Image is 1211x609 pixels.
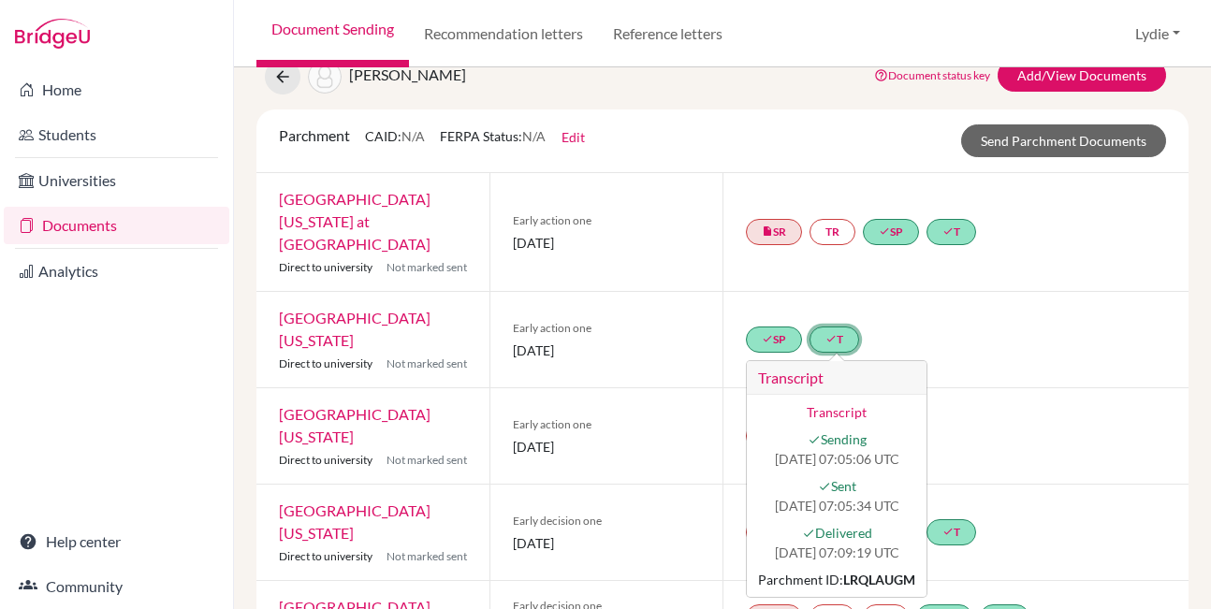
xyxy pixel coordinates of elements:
span: Early action one [513,416,700,433]
a: doneSP [863,219,919,245]
span: Not marked sent [387,548,467,565]
i: done [818,480,831,493]
span: [DATE] [513,233,700,253]
span: Early decision one [513,513,700,529]
span: Early action one [513,212,700,229]
span: Direct to university [279,356,372,370]
a: Send Parchment Documents [961,124,1166,157]
i: done [808,433,821,446]
a: Add/View Documents [998,59,1166,92]
button: Edit [561,126,586,148]
span: [PERSON_NAME] [349,65,466,83]
div: Parchment ID: [758,570,915,589]
a: Document status key [874,68,990,82]
a: [GEOGRAPHIC_DATA][US_STATE] [279,309,430,349]
button: Lydie [1127,16,1189,51]
i: done [825,333,837,344]
a: doneT [926,219,976,245]
i: done [802,527,815,540]
a: doneTTranscript Transcript doneSending [DATE] 07:05:06 UTC doneSent [DATE] 07:05:34 UTC doneDeliv... [810,326,859,353]
span: [DATE] [513,437,700,457]
a: Home [4,71,229,109]
img: Bridge-U [15,19,90,49]
a: Universities [4,162,229,199]
i: done [942,225,954,237]
span: FERPA Status: [440,128,546,144]
a: doneT [926,519,976,545]
span: [DATE] [513,533,700,553]
i: insert_drive_file [762,225,773,237]
span: Not marked sent [387,452,467,469]
span: Early action one [513,320,700,337]
h3: Transcript [747,361,926,395]
span: Delivered [758,523,915,543]
span: [DATE] 07:05:06 UTC [758,449,915,469]
span: Direct to university [279,549,372,563]
i: done [762,333,773,344]
span: CAID: [365,128,425,144]
a: Documents [4,207,229,244]
span: Not marked sent [387,355,467,372]
strong: LRQLAUGM [843,572,915,587]
a: [GEOGRAPHIC_DATA][US_STATE] at [GEOGRAPHIC_DATA] [279,190,430,253]
span: Sending [758,429,915,449]
a: TR [810,219,855,245]
i: done [879,225,890,237]
span: Direct to university [279,260,372,274]
span: Not marked sent [387,259,467,276]
a: insert_drive_fileSR [746,219,802,245]
span: N/A [522,128,546,144]
a: doneSP [746,326,802,353]
span: Parchment [279,126,350,144]
a: Students [4,116,229,153]
span: [DATE] 07:09:19 UTC [758,543,915,562]
a: Analytics [4,253,229,290]
i: done [942,526,954,537]
a: Help center [4,523,229,560]
a: [GEOGRAPHIC_DATA][US_STATE] [279,501,430,542]
span: Sent [758,476,915,496]
span: N/A [401,128,425,144]
span: [DATE] 07:05:34 UTC [758,496,915,515]
a: Transcript [807,404,867,420]
span: Direct to university [279,453,372,467]
a: Community [4,568,229,605]
a: [GEOGRAPHIC_DATA][US_STATE] [279,405,430,445]
span: [DATE] [513,341,700,360]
